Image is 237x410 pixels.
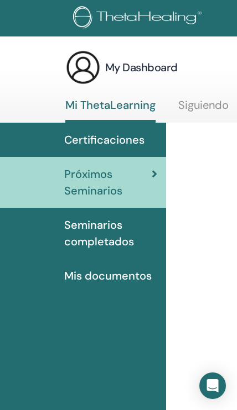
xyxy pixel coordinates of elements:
img: generic-user-icon.jpg [65,50,101,85]
div: Open Intercom Messenger [199,372,226,399]
span: Seminarios completados [64,217,157,250]
span: Próximos Seminarios [64,166,152,199]
a: Mi ThetaLearning [65,98,156,123]
span: Mis documentos [64,267,152,284]
a: Siguiendo [178,98,229,120]
h3: My Dashboard [105,60,178,75]
span: Certificaciones [64,132,145,148]
img: logo.png [73,6,205,31]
